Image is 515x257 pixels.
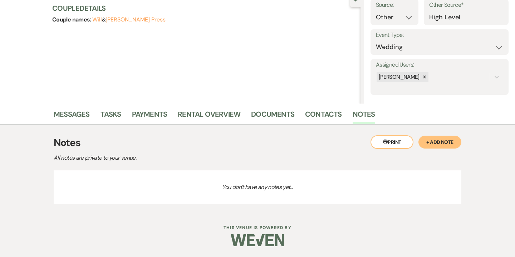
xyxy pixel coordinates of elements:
[100,108,121,124] a: Tasks
[353,108,375,124] a: Notes
[418,136,461,149] button: + Add Note
[106,17,165,23] button: [PERSON_NAME] Press
[92,17,102,23] button: Will
[377,72,421,82] div: [PERSON_NAME]
[371,135,413,149] button: Print
[178,108,240,124] a: Rental Overview
[305,108,342,124] a: Contacts
[54,135,461,150] h3: Notes
[231,228,284,253] img: Weven Logo
[376,30,503,40] label: Event Type:
[52,16,92,23] span: Couple names:
[54,108,90,124] a: Messages
[54,153,304,163] p: All notes are private to your venue.
[376,60,503,70] label: Assigned Users:
[92,16,166,23] span: &
[132,108,167,124] a: Payments
[251,108,294,124] a: Documents
[52,3,353,13] h3: Couple Details
[54,170,461,204] p: You don't have any notes yet...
